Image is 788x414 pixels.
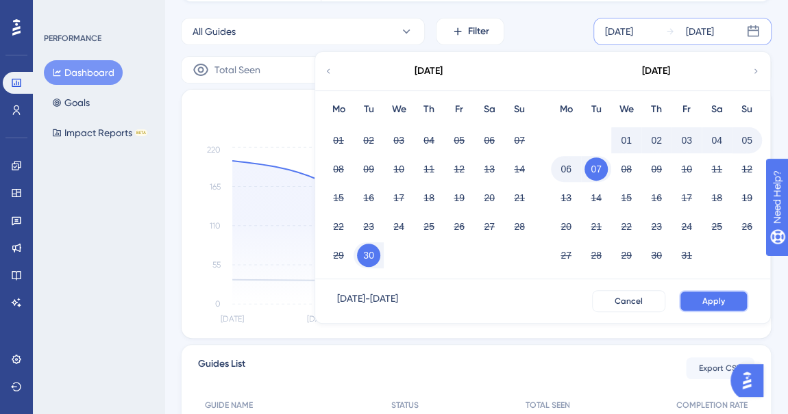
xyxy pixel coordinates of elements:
button: 08 [327,157,350,181]
button: 27 [478,215,501,238]
tspan: 220 [207,145,221,155]
div: Tu [581,101,611,118]
button: 30 [357,244,380,267]
button: 19 [735,186,759,209]
button: Impact ReportsBETA [44,120,156,145]
button: 24 [675,215,698,238]
button: 20 [554,215,578,238]
button: 30 [645,244,668,267]
button: 16 [645,186,668,209]
button: 14 [508,157,531,181]
button: 21 [508,186,531,209]
button: Export CSV [686,357,754,379]
div: We [611,101,641,118]
div: Tu [354,101,384,118]
button: 26 [447,215,471,238]
button: 27 [554,244,578,267]
span: GUIDE NAME [205,400,253,411]
button: 24 [387,215,410,238]
button: 28 [508,215,531,238]
button: 05 [735,129,759,152]
span: STATUS [391,400,419,411]
iframe: UserGuiding AI Assistant Launcher [730,360,772,401]
button: 11 [705,157,728,181]
button: All Guides [181,18,425,45]
div: BETA [135,129,147,136]
tspan: 110 [210,221,221,231]
div: Su [732,101,762,118]
div: Fr [672,101,702,118]
button: 18 [417,186,441,209]
span: Total Seen [214,62,260,78]
span: Export CSV [699,363,742,374]
button: 11 [417,157,441,181]
button: 23 [357,215,380,238]
div: PERFORMANCE [44,33,101,44]
button: 01 [615,129,638,152]
div: Mo [551,101,581,118]
button: 19 [447,186,471,209]
div: Fr [444,101,474,118]
div: Sa [474,101,504,118]
div: Su [504,101,534,118]
span: Filter [468,23,489,40]
button: Dashboard [44,60,123,85]
button: 29 [615,244,638,267]
button: 13 [478,157,501,181]
button: 12 [735,157,759,181]
button: 07 [584,157,608,181]
button: 15 [327,186,350,209]
button: 25 [417,215,441,238]
button: 18 [705,186,728,209]
span: Need Help? [32,3,86,20]
button: 02 [645,129,668,152]
span: TOTAL SEEN [525,400,569,411]
button: 03 [387,129,410,152]
div: [DATE] [605,23,633,40]
button: Filter [436,18,504,45]
button: 05 [447,129,471,152]
button: 03 [675,129,698,152]
div: [DATE] [686,23,714,40]
span: Guides List [198,356,245,380]
div: Th [414,101,444,118]
button: 13 [554,186,578,209]
button: 28 [584,244,608,267]
button: 29 [327,244,350,267]
div: [DATE] - [DATE] [337,290,398,312]
tspan: 0 [215,299,221,309]
button: 14 [584,186,608,209]
button: 07 [508,129,531,152]
button: 06 [554,157,578,181]
button: 04 [705,129,728,152]
tspan: [DATE] [307,314,330,324]
div: Mo [323,101,354,118]
div: [DATE] [642,63,670,79]
button: 15 [615,186,638,209]
div: Sa [702,101,732,118]
span: All Guides [193,23,236,40]
button: 25 [705,215,728,238]
button: 04 [417,129,441,152]
span: Cancel [615,296,643,307]
div: Th [641,101,672,118]
button: 06 [478,129,501,152]
button: 02 [357,129,380,152]
button: 10 [387,157,410,181]
button: 22 [615,215,638,238]
button: 09 [357,157,380,181]
button: 31 [675,244,698,267]
tspan: 55 [212,260,221,270]
button: 17 [675,186,698,209]
button: 10 [675,157,698,181]
button: 23 [645,215,668,238]
button: 09 [645,157,668,181]
span: COMPLETION RATE [676,400,748,411]
button: Apply [679,290,748,312]
div: [DATE] [415,63,443,79]
button: 16 [357,186,380,209]
tspan: [DATE] [221,314,244,324]
button: 21 [584,215,608,238]
button: 17 [387,186,410,209]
